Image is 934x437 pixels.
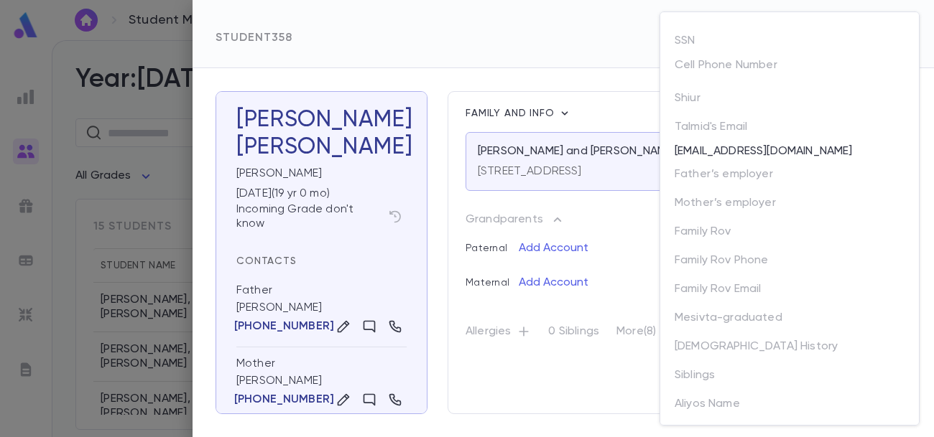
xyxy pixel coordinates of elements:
p: Mother’s employer [675,192,799,220]
p: Shiur [675,87,723,116]
p: Father’s employer [675,163,796,192]
p: Talmid's Email [675,120,747,140]
p: Cell Phone Number [675,58,777,78]
p: Family Rov Email [675,278,785,306]
p: Family Rov [675,220,754,249]
p: Aliyos Name [675,393,763,421]
p: Family Rov Phone [675,249,792,278]
p: Siblings [675,364,738,393]
p: Mesivta-graduated [675,306,805,335]
div: [EMAIL_ADDRESS][DOMAIN_NAME] [666,140,905,163]
p: SSN [675,29,718,58]
p: [DEMOGRAPHIC_DATA] History [675,335,861,364]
